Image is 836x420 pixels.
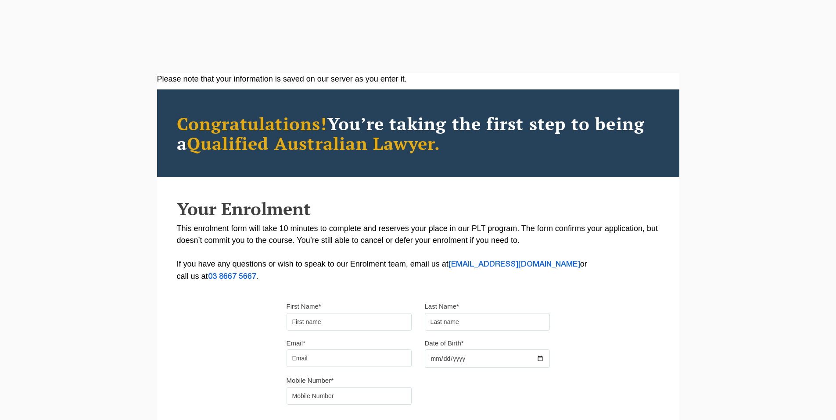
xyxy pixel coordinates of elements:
[177,223,660,283] p: This enrolment form will take 10 minutes to complete and reserves your place in our PLT program. ...
[287,302,321,311] label: First Name*
[287,387,412,405] input: Mobile Number
[177,112,327,135] span: Congratulations!
[208,273,256,280] a: 03 8667 5667
[287,339,305,348] label: Email*
[177,114,660,153] h2: You’re taking the first step to being a
[187,132,441,155] span: Qualified Australian Lawyer.
[425,339,464,348] label: Date of Birth*
[177,199,660,218] h2: Your Enrolment
[287,349,412,367] input: Email
[425,313,550,331] input: Last name
[157,73,679,85] div: Please note that your information is saved on our server as you enter it.
[425,302,459,311] label: Last Name*
[287,376,334,385] label: Mobile Number*
[448,261,580,268] a: [EMAIL_ADDRESS][DOMAIN_NAME]
[287,313,412,331] input: First name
